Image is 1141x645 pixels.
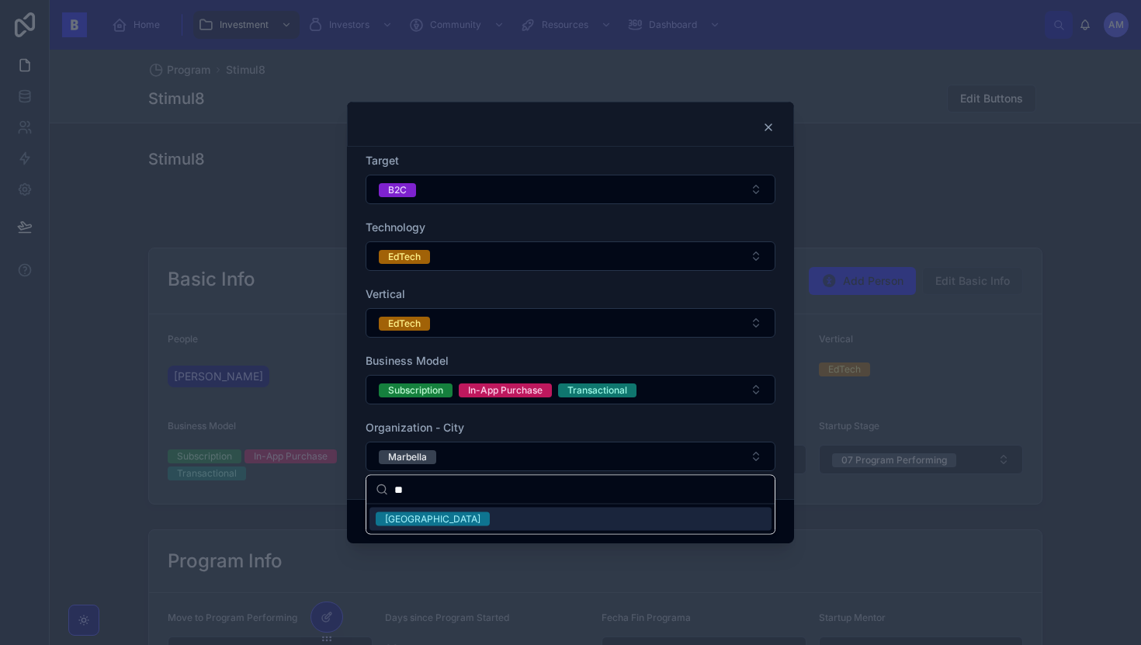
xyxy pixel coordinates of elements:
button: Select Button [366,241,775,271]
div: Marbella [388,450,427,464]
div: Transactional [567,383,627,397]
div: Subscription [388,383,443,397]
div: Suggestions [366,505,775,534]
button: Select Button [366,375,775,404]
span: Technology [366,220,425,234]
span: Target [366,154,399,167]
button: Unselect ED_TECH [379,315,430,331]
button: Select Button [366,175,775,204]
div: EdTech [388,317,421,331]
button: Unselect TRANSACTIONAL [558,382,636,397]
button: Select Button [366,308,775,338]
div: [GEOGRAPHIC_DATA] [385,512,480,526]
button: Select Button [366,442,775,471]
button: Unselect ED_TECH [379,248,430,264]
span: Vertical [366,287,405,300]
div: In-App Purchase [468,383,543,397]
button: Unselect IN_APP_PURCHASE [459,382,552,397]
div: EdTech [388,250,421,264]
div: B2C [388,183,407,197]
span: Business Model [366,354,449,367]
button: Unselect SUBSCRIPTION [379,382,453,397]
span: Organization - City [366,421,464,434]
